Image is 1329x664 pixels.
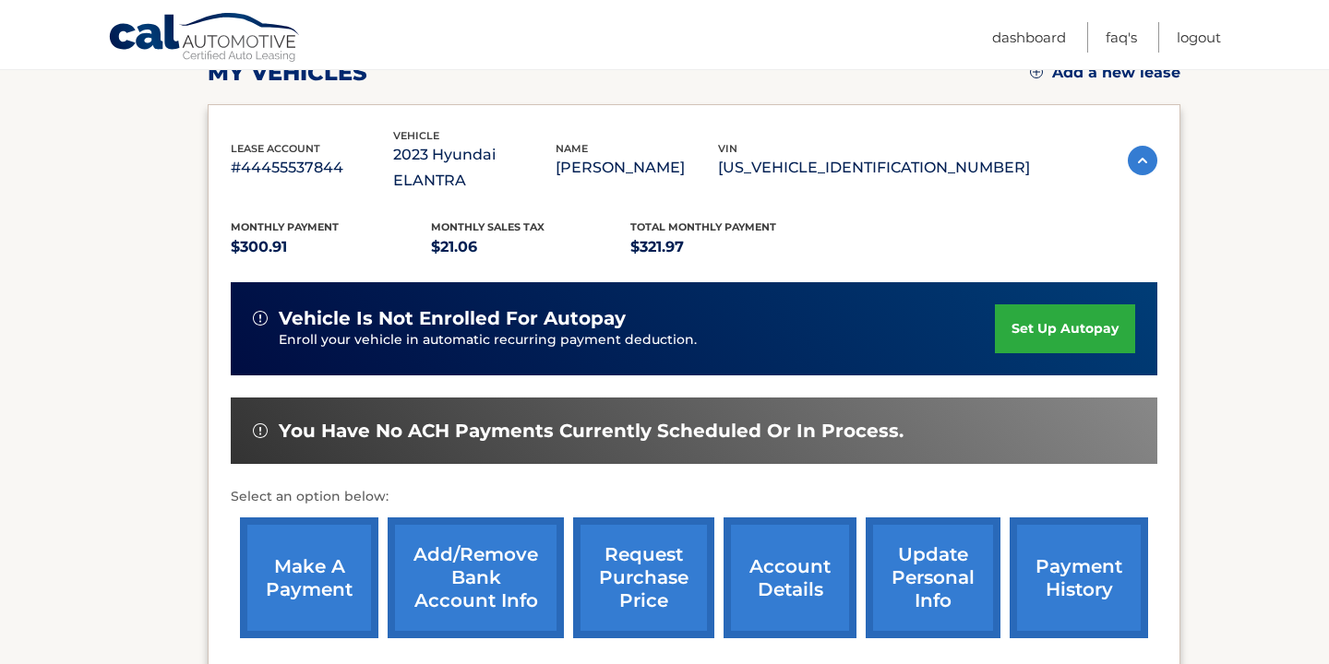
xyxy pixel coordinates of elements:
[718,142,737,155] span: vin
[431,234,631,260] p: $21.06
[866,517,1000,638] a: update personal info
[279,420,904,443] span: You have no ACH payments currently scheduled or in process.
[231,220,339,233] span: Monthly Payment
[1010,517,1148,638] a: payment history
[1030,65,1043,78] img: add.svg
[630,220,776,233] span: Total Monthly Payment
[724,517,856,638] a: account details
[1177,22,1221,53] a: Logout
[393,129,439,142] span: vehicle
[992,22,1066,53] a: Dashboard
[995,304,1135,353] a: set up autopay
[630,234,831,260] p: $321.97
[718,155,1030,181] p: [US_VEHICLE_IDENTIFICATION_NUMBER]
[240,517,378,638] a: make a payment
[253,311,268,326] img: alert-white.svg
[253,423,268,438] img: alert-white.svg
[573,517,714,638] a: request purchase price
[231,234,431,260] p: $300.91
[231,155,393,181] p: #44455537844
[1030,64,1180,82] a: Add a new lease
[556,155,718,181] p: [PERSON_NAME]
[393,142,556,194] p: 2023 Hyundai ELANTRA
[231,486,1157,508] p: Select an option below:
[556,142,588,155] span: name
[388,517,564,638] a: Add/Remove bank account info
[1106,22,1137,53] a: FAQ's
[231,142,320,155] span: lease account
[279,330,995,350] p: Enroll your vehicle in automatic recurring payment deduction.
[279,307,626,330] span: vehicle is not enrolled for autopay
[431,220,545,233] span: Monthly sales Tax
[208,59,367,87] h2: my vehicles
[108,12,302,65] a: Cal Automotive
[1128,146,1157,175] img: accordion-active.svg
